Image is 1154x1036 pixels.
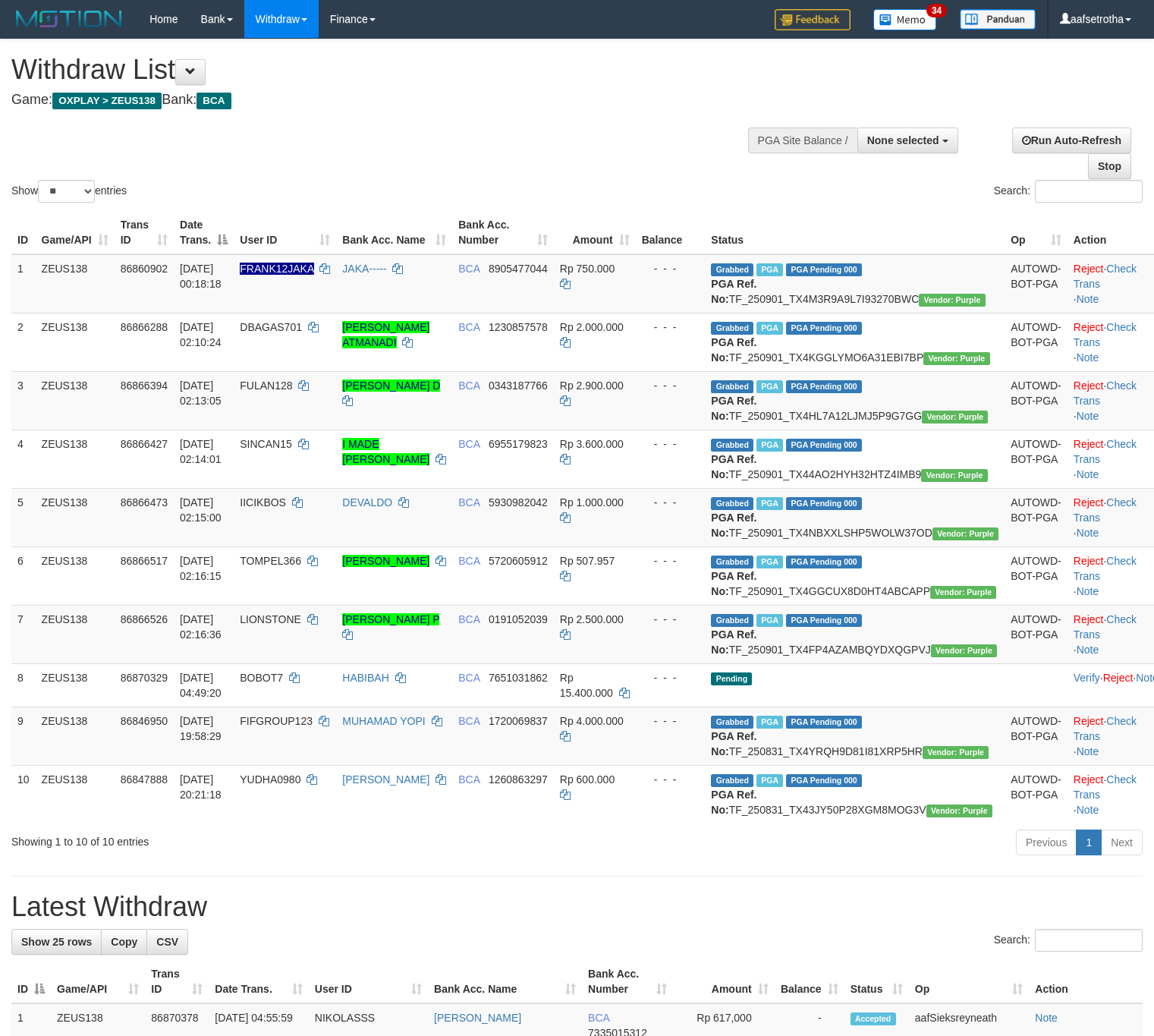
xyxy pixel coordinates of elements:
span: Copy 5930982042 to clipboard [489,496,548,509]
td: 8 [11,663,36,707]
td: TF_250901_TX4NBXXLSHP5WOLW37OD [705,488,1005,546]
th: ID [11,211,36,254]
a: Check Trans [1074,263,1137,290]
span: Copy 6955179823 to clipboard [489,438,548,450]
b: PGA Ref. No: [711,336,756,364]
span: 86870329 [121,672,168,684]
div: - - - [642,378,700,393]
a: [PERSON_NAME] D [342,379,440,392]
th: Bank Acc. Name: activate to sort column ascending [336,211,452,254]
b: PGA Ref. No: [711,730,756,757]
span: Marked by aafpengsreynich [756,380,783,393]
a: Next [1101,830,1143,855]
span: [DATE] 02:13:05 [180,379,222,407]
span: Marked by aafpengsreynich [756,556,783,568]
b: PGA Ref. No: [711,570,756,597]
a: Note [1077,527,1099,539]
span: BCA [458,379,480,392]
label: Show entries [11,180,127,203]
span: Nama rekening ada tanda titik/strip, harap diedit [240,263,313,275]
a: [PERSON_NAME] ATMANADI [342,321,429,348]
span: Vendor URL: https://trx4.1velocity.biz [932,527,998,540]
a: Reject [1074,715,1104,727]
th: Bank Acc. Number: activate to sort column ascending [452,211,554,254]
a: Reject [1074,613,1104,625]
span: 34 [926,4,947,17]
span: BCA [458,321,480,333]
span: Copy 8905477044 to clipboard [489,263,548,275]
a: Check Trans [1074,555,1137,582]
a: Note [1077,585,1099,597]
span: 86866526 [121,613,168,625]
td: 5 [11,488,36,546]
td: AUTOWD-BOT-PGA [1005,765,1068,823]
label: Search: [994,929,1143,952]
a: Previous [1016,830,1077,855]
td: AUTOWD-BOT-PGA [1005,371,1068,430]
div: PGA Site Balance / [748,128,857,153]
span: BCA [458,263,480,275]
span: Grabbed [711,380,753,393]
a: [PERSON_NAME] [342,773,429,786]
a: Reject [1074,321,1104,333]
span: Copy 7651031862 to clipboard [489,672,548,684]
span: PGA Pending [786,263,862,276]
span: TOMPEL366 [240,555,301,567]
td: TF_250901_TX4GGCUX8D0HT4ABCAPP [705,546,1005,605]
span: Copy 0191052039 to clipboard [489,613,548,625]
td: TF_250831_TX4YRQH9D81I81XRP5HR [705,707,1005,765]
span: 86847888 [121,773,168,786]
b: PGA Ref. No: [711,278,756,305]
span: 86866517 [121,555,168,567]
span: 86866427 [121,438,168,450]
td: ZEUS138 [36,546,115,605]
span: FULAN128 [240,379,292,392]
td: ZEUS138 [36,605,115,663]
a: Reject [1074,263,1104,275]
a: I MADE [PERSON_NAME] [342,438,429,465]
th: Amount: activate to sort column ascending [673,960,774,1003]
span: Grabbed [711,263,753,276]
td: AUTOWD-BOT-PGA [1005,546,1068,605]
a: [PERSON_NAME] [342,555,429,567]
a: 1 [1076,830,1102,855]
span: None selected [867,134,939,146]
span: Vendor URL: https://trx4.1velocity.biz [923,746,989,759]
span: Copy 1720069837 to clipboard [489,715,548,727]
span: OXPLAY > ZEUS138 [52,93,162,109]
span: [DATE] 20:21:18 [180,773,222,801]
a: Note [1077,745,1099,757]
span: Rp 600.000 [560,773,615,786]
th: Date Trans.: activate to sort column descending [174,211,234,254]
span: Rp 750.000 [560,263,615,275]
a: Reject [1074,555,1104,567]
b: PGA Ref. No: [711,628,756,656]
span: Rp 2.500.000 [560,613,624,625]
td: AUTOWD-BOT-PGA [1005,313,1068,371]
span: [DATE] 00:18:18 [180,263,222,290]
div: - - - [642,772,700,787]
td: TF_250901_TX4FP4AZAMBQYDXQGPVJ [705,605,1005,663]
img: MOTION_logo.png [11,8,127,30]
span: Marked by aafpengsreynich [756,497,783,510]
a: Verify [1074,672,1100,684]
span: PGA Pending [786,716,862,729]
td: TF_250901_TX44AO2HYH32HTZ4IMB9 [705,430,1005,488]
td: TF_250901_TX4HL7A12LJMJ5P9G7GG [705,371,1005,430]
span: Copy 1230857578 to clipboard [489,321,548,333]
a: Reject [1103,672,1134,684]
span: Vendor URL: https://trx4.1velocity.biz [923,352,989,365]
a: Note [1077,293,1099,305]
span: Rp 4.000.000 [560,715,624,727]
span: Grabbed [711,614,753,627]
a: Check Trans [1074,613,1137,641]
span: Rp 15.400.000 [560,672,613,699]
th: Game/API: activate to sort column ascending [36,211,115,254]
th: User ID: activate to sort column ascending [234,211,336,254]
img: Feedback.jpg [775,9,851,30]
span: Vendor URL: https://trx4.1velocity.biz [922,411,988,424]
span: Marked by aafnoeunsreypich [756,774,783,787]
td: 4 [11,430,36,488]
a: Note [1077,351,1099,364]
span: Vendor URL: https://trx4.1velocity.biz [930,586,996,599]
